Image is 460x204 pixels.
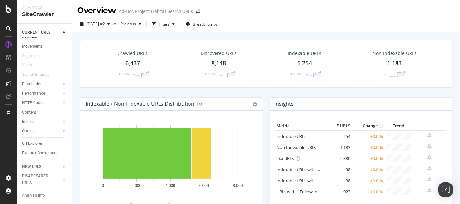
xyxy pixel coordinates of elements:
div: Open Intercom Messenger [438,182,453,197]
a: NEW URLS [22,163,61,170]
a: Indexable URLs with Bad H1 [277,167,331,172]
a: Indexable URLs with Bad Description [277,178,348,184]
div: +0.03% [117,71,130,77]
td: +0.0 % [352,175,384,186]
div: Crawled URLs [118,50,148,57]
a: Analysis Info [22,192,67,199]
div: Indexable URLs [288,50,321,57]
a: URLs with 1 Follow Inlink [277,189,325,195]
a: HTTP Codes [22,100,61,106]
div: Explorer Bookmarks [22,150,57,156]
a: Url Explorer [22,140,67,147]
a: Visits [22,62,38,69]
div: Search Engines [22,71,49,78]
a: Indexable URLs [277,133,307,139]
div: SiteCrawler [22,11,67,18]
text: 6,000 [199,184,209,188]
a: Explorer Bookmarks [22,150,67,156]
a: Overview [22,34,67,40]
text: 2,000 [132,184,141,188]
div: Overview [77,5,116,16]
td: 38 [326,164,352,175]
h4: Insights [275,100,294,108]
button: Filters [149,19,177,29]
a: CURRENT URLS [22,29,61,36]
div: Inlinks [22,118,34,125]
a: Search Engines [22,71,56,78]
div: Distribution [22,81,43,88]
div: gear [253,102,258,107]
a: Content [22,109,67,116]
div: DISAPPEARED URLS [22,173,55,186]
div: bell-plus [427,188,432,193]
text: 4,000 [165,184,175,188]
td: 5,254 [326,131,352,142]
div: 1,183 [387,59,402,68]
td: +0.0 % [352,153,384,164]
a: 2xx URLs [277,156,294,161]
div: Indexable / Non-Indexable URLs Distribution [86,101,194,107]
div: Filters [159,21,170,27]
div: +0.03% [289,71,302,77]
a: Outlinks [22,128,61,135]
td: 6,380 [326,153,352,164]
button: Previous [118,19,144,29]
span: vs [113,21,118,27]
td: +0.0 % [352,142,384,153]
text: 8,000 [233,184,243,188]
th: # URLS [326,121,352,131]
a: Distribution [22,81,61,88]
div: bell-plus [427,144,432,149]
div: bell-plus [427,133,432,138]
div: Content [22,109,36,116]
th: Change [352,121,384,131]
a: Movements [22,43,67,50]
div: HTTP Codes [22,100,44,106]
div: Ad-Hoc Project: Habitat Search URLs [119,8,193,15]
div: bell-plus [427,155,432,160]
span: Breadcrumbs [193,21,217,27]
div: - [385,71,386,77]
div: Movements [22,43,43,50]
text: 0 [102,184,104,188]
div: NEW URLS [22,163,41,170]
td: +0.0 % [352,186,384,197]
a: Segments [22,52,46,59]
div: Overview [22,34,38,40]
th: Metric [275,121,326,131]
div: Performance [22,90,45,97]
div: Url Explorer [22,140,42,147]
div: bell-plus [427,177,432,182]
div: Discovered URLs [201,50,237,57]
div: arrow-right-arrow-left [196,9,200,14]
div: Non-Indexable URLs [372,50,417,57]
div: bell-plus [427,166,432,171]
a: Non-Indexable URLs [277,144,316,150]
th: Trend [384,121,412,131]
div: Segments [22,52,40,59]
a: DISAPPEARED URLS [22,173,61,186]
div: 5,254 [297,59,312,68]
span: 2025 Aug. 13th #2 [86,21,105,27]
td: 1,183 [326,142,352,153]
div: Visits [22,62,32,69]
div: CURRENT URLS [22,29,50,36]
td: +0.0 % [352,164,384,175]
div: Outlinks [22,128,36,135]
div: +0.02% [203,71,216,77]
button: [DATE] #2 [77,19,113,29]
td: 38 [326,175,352,186]
div: Analysis Info [22,192,45,199]
td: +0.0 % [352,131,384,142]
td: 923 [326,186,352,197]
svg: A chart. [86,121,255,197]
span: Previous [118,21,136,27]
div: 8,148 [211,59,226,68]
div: Analytics [22,5,67,11]
button: Breadcrumbs [183,19,220,29]
div: 6,437 [125,59,140,68]
a: Inlinks [22,118,61,125]
a: Performance [22,90,61,97]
